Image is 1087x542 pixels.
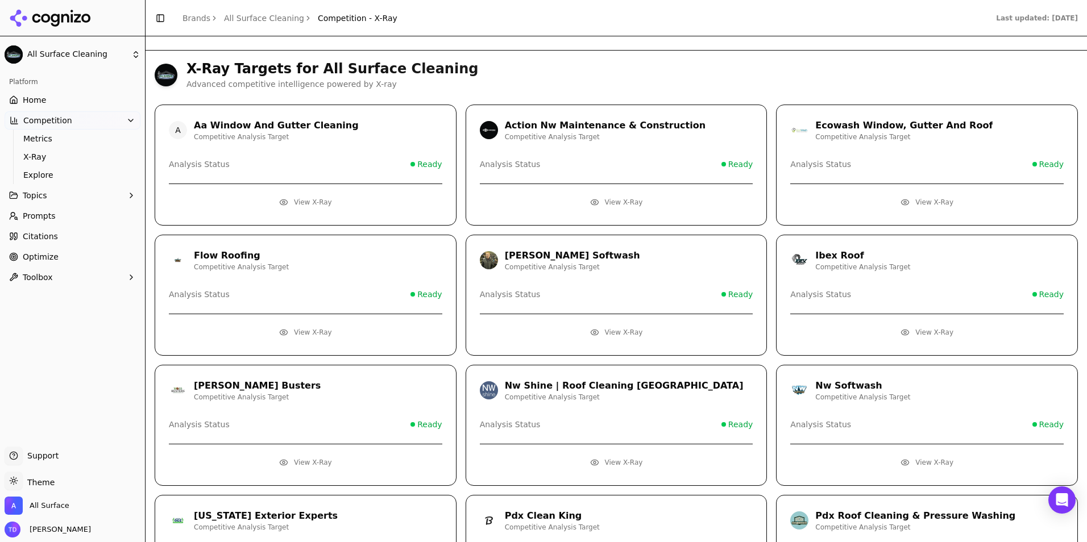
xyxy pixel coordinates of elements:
[5,497,23,515] img: All Surface
[5,497,69,515] button: Open organization switcher
[480,289,541,300] span: Analysis Status
[480,453,753,472] button: View X-Ray
[815,393,910,402] p: Competitive Analysis Target
[815,262,910,272] p: Competitive Analysis Target
[815,132,993,141] p: Competitive Analysis Target
[815,523,1015,532] p: Competitive Analysis Target
[169,381,187,399] img: moss busters
[815,379,910,393] div: Nw Softwash
[23,133,122,144] span: Metrics
[480,381,498,399] img: nw shine | roof cleaning portland
[728,419,753,430] span: Ready
[30,501,69,511] span: All Surface
[169,193,442,211] button: View X-Ray
[169,453,442,472] button: View X-Ray
[23,478,55,487] span: Theme
[169,511,187,530] img: oregon exterior experts
[19,149,127,165] a: X-Ray
[996,14,1078,23] div: Last updated: [DATE]
[417,419,442,430] span: Ready
[23,231,58,242] span: Citations
[23,210,56,222] span: Prompts
[194,509,338,523] div: [US_STATE] Exterior Experts
[480,159,541,170] span: Analysis Status
[505,509,600,523] div: Pdx Clean King
[194,262,289,272] p: Competitive Analysis Target
[318,12,397,24] span: Competition - X-Ray
[505,132,706,141] p: Competitive Analysis Target
[505,523,600,532] p: Competitive Analysis Target
[815,509,1015,523] div: Pdx Roof Cleaning & Pressure Washing
[5,268,140,286] button: Toolbox
[790,193,1064,211] button: View X-Ray
[505,249,640,262] div: [PERSON_NAME] Softwash
[5,522,91,537] button: Open user button
[480,419,541,430] span: Analysis Status
[505,393,744,402] p: Competitive Analysis Target
[480,511,498,530] img: pdx clean king
[194,379,321,393] div: [PERSON_NAME] Busters
[186,78,1078,91] p: Advanced competitive intelligence powered by X-ray
[1039,289,1064,300] span: Ready
[815,119,993,132] div: Ecowash Window, Gutter And Roof
[23,169,122,181] span: Explore
[194,249,289,262] div: Flow Roofing
[23,115,72,126] span: Competition
[169,159,230,170] span: Analysis Status
[27,49,127,60] span: All Surface Cleaning
[1039,419,1064,430] span: Ready
[23,272,53,283] span: Toolbox
[790,381,808,399] a: nw softwash
[23,251,59,262] span: Optimize
[790,323,1064,341] button: View X-Ray
[505,262,640,272] p: Competitive Analysis Target
[5,522,20,537] img: Tom Dieringer
[194,523,338,532] p: Competitive Analysis Target
[155,64,177,86] img: All Surface Cleaning
[5,186,140,205] button: Topics
[5,73,140,91] div: Platform
[169,323,442,341] button: View X-Ray
[23,151,122,162] span: X-Ray
[194,393,321,402] p: Competitive Analysis Target
[5,207,140,225] a: Prompts
[5,91,140,109] a: Home
[790,159,851,170] span: Analysis Status
[23,450,59,461] span: Support
[1039,159,1064,170] span: Ready
[169,289,230,300] span: Analysis Status
[5,248,140,266] a: Optimize
[790,453,1064,472] button: View X-Ray
[480,121,498,139] img: action nw maintenance & construction
[19,131,127,147] a: Metrics
[790,121,808,139] img: ecowash window, gutter and roof
[23,190,47,201] span: Topics
[169,121,187,139] a: A
[728,289,753,300] span: Ready
[169,251,187,269] a: flow roofing
[505,119,706,132] div: Action Nw Maintenance & Construction
[480,193,753,211] button: View X-Ray
[19,167,127,183] a: Explore
[480,251,498,269] img: ghering softwash
[5,227,140,245] a: Citations
[182,14,210,23] a: Brands
[417,289,442,300] span: Ready
[790,511,808,530] img: pdx roof cleaning & pressure washing
[5,111,140,130] button: Competition
[194,119,359,132] div: Aa Window And Gutter Cleaning
[169,419,230,430] span: Analysis Status
[505,379,744,393] div: Nw Shine | Roof Cleaning [GEOGRAPHIC_DATA]
[790,289,851,300] span: Analysis Status
[728,159,753,170] span: Ready
[5,45,23,64] img: All Surface Cleaning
